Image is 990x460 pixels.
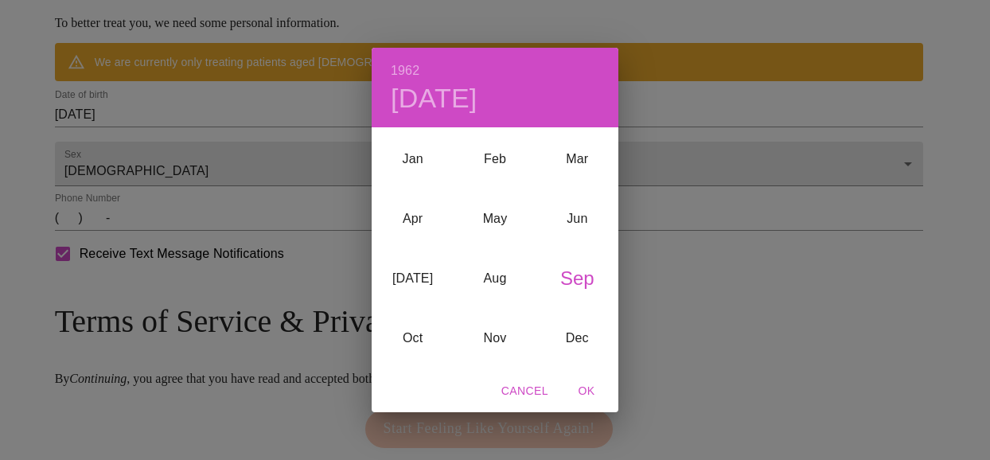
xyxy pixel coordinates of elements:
[561,376,612,406] button: OK
[391,60,419,82] button: 1962
[495,376,555,406] button: Cancel
[391,82,477,115] button: [DATE]
[536,189,618,249] div: Jun
[567,381,606,401] span: OK
[372,130,454,189] div: Jan
[454,249,536,309] div: Aug
[536,249,618,309] div: Sep
[454,309,536,368] div: Nov
[501,381,548,401] span: Cancel
[372,309,454,368] div: Oct
[372,189,454,249] div: Apr
[536,309,618,368] div: Dec
[536,130,618,189] div: Mar
[454,189,536,249] div: May
[372,249,454,309] div: [DATE]
[454,130,536,189] div: Feb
